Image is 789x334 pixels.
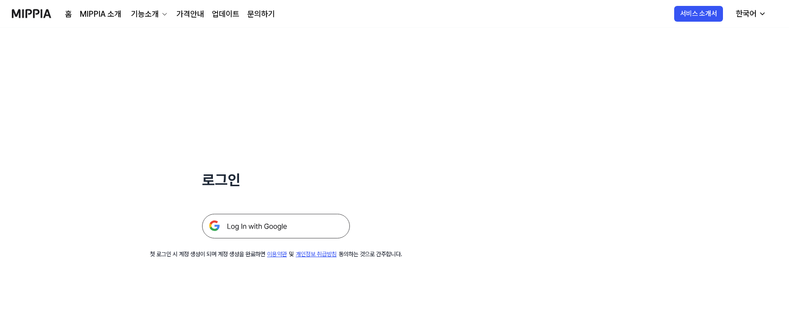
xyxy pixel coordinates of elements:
[728,4,772,24] button: 한국어
[247,8,275,20] a: 문의하기
[296,251,337,258] a: 개인정보 취급방침
[150,250,402,259] div: 첫 로그인 시 계정 생성이 되며 계정 생성을 완료하면 및 동의하는 것으로 간주합니다.
[65,8,72,20] a: 홈
[267,251,287,258] a: 이용약관
[129,8,161,20] div: 기능소개
[212,8,240,20] a: 업데이트
[80,8,121,20] a: MIPPIA 소개
[129,8,169,20] button: 기능소개
[176,8,204,20] a: 가격안내
[734,8,758,20] div: 한국어
[674,6,723,22] button: 서비스 소개서
[202,214,350,238] img: 구글 로그인 버튼
[202,169,350,190] h1: 로그인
